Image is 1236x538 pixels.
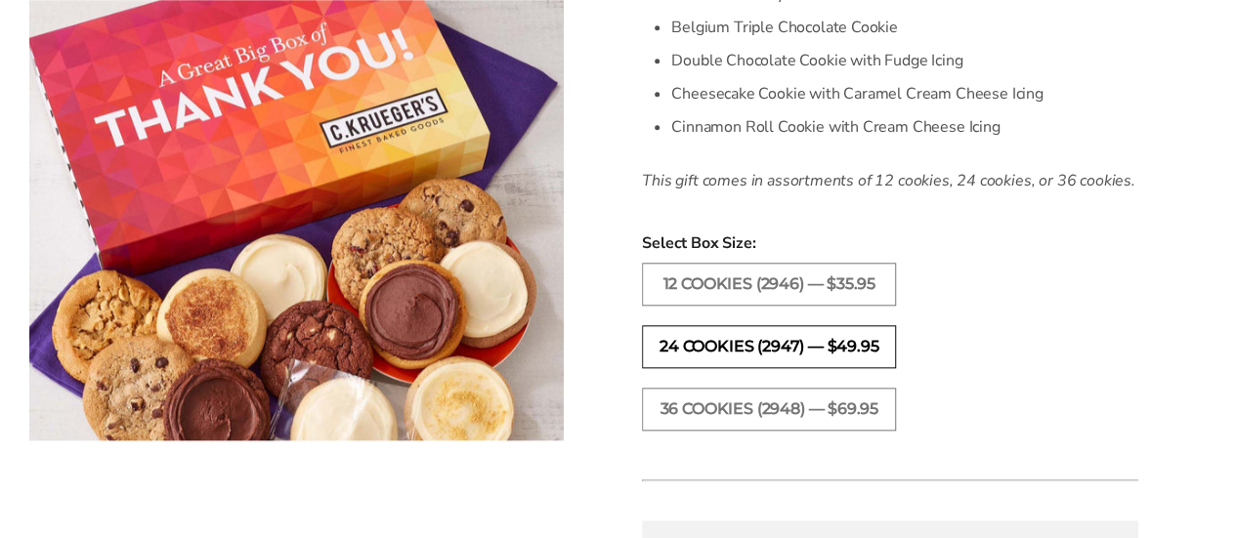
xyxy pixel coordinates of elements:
[671,77,1138,110] li: Cheesecake Cookie with Caramel Cream Cheese Icing
[671,11,1138,44] li: Belgium Triple Chocolate Cookie
[642,388,896,431] label: 36 COOKIES (2948) — $69.95
[16,464,202,522] iframe: Sign Up via Text for Offers
[642,231,1138,255] span: Select Box Size:
[642,263,896,306] label: 12 COOKIES (2946) — $35.95
[642,170,1134,191] i: This gift comes in assortments of 12 cookies, 24 cookies, or 36 cookies.
[671,44,1138,77] li: Double Chocolate Cookie with Fudge Icing
[671,110,1138,144] li: Cinnamon Roll Cookie with Cream Cheese Icing
[642,325,896,368] label: 24 COOKIES (2947) — $49.95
